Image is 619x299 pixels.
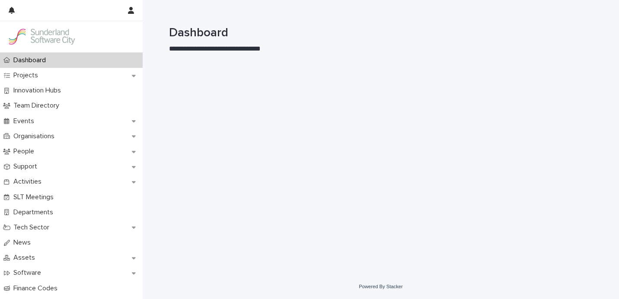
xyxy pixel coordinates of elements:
[10,193,61,201] p: SLT Meetings
[10,254,42,262] p: Assets
[10,162,44,171] p: Support
[10,178,48,186] p: Activities
[10,223,56,232] p: Tech Sector
[10,284,64,293] p: Finance Codes
[10,208,60,216] p: Departments
[10,239,38,247] p: News
[359,284,402,289] a: Powered By Stacker
[10,117,41,125] p: Events
[10,269,48,277] p: Software
[10,102,66,110] p: Team Directory
[10,56,53,64] p: Dashboard
[169,26,593,41] h1: Dashboard
[7,28,76,45] img: Kay6KQejSz2FjblR6DWv
[10,132,61,140] p: Organisations
[10,71,45,80] p: Projects
[10,147,41,156] p: People
[10,86,68,95] p: Innovation Hubs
